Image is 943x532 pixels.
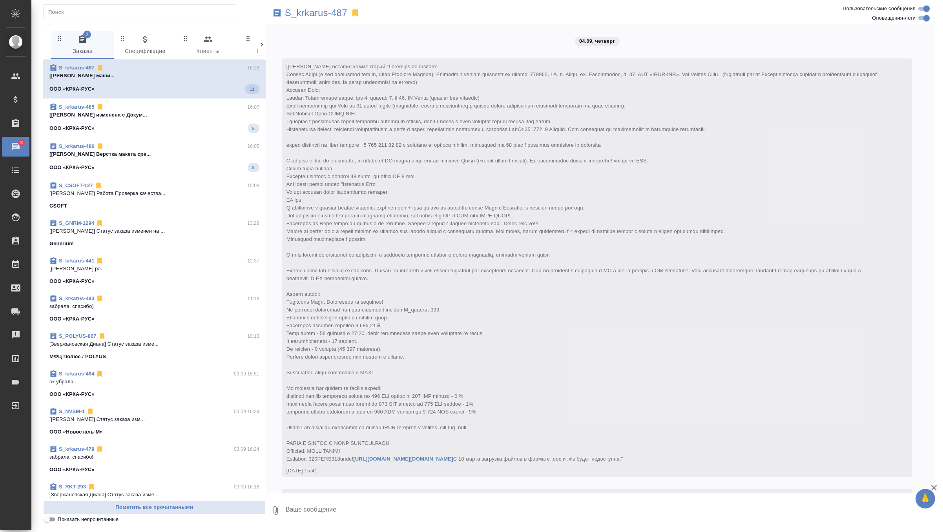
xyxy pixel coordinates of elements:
[181,35,235,56] span: Клиенты
[58,516,119,523] span: Показать непрочитанные
[247,182,259,189] p: 15:08
[59,333,97,339] a: S_POLYUS-867
[98,332,106,340] svg: Отписаться
[43,138,266,177] div: S_krkarus-48616:05[[PERSON_NAME] Верстка макета сре...ООО «КРКА-РУС»8
[248,124,259,132] span: 5
[96,103,104,111] svg: Отписаться
[234,445,259,453] p: 03.09 16:24
[49,202,67,210] p: CSOFT
[244,35,252,42] svg: Зажми и перетащи, чтобы поменять порядок вкладок
[49,466,95,474] p: ООО «КРКА-РУС»
[56,35,109,56] span: Заказы
[59,65,95,71] a: S_krkarus-487
[579,37,615,45] p: 04.09, четверг
[353,456,453,462] a: [URL][DOMAIN_NAME][DOMAIN_NAME]
[49,240,74,248] p: Generium
[43,215,266,252] div: S_GNRM-129413:29[[PERSON_NAME]] Статус заказа изменен на ...Generium
[49,265,259,273] p: [[PERSON_NAME] ра...
[49,302,259,310] p: забрала, спасибо)
[245,85,259,93] span: 11
[43,365,266,403] div: S_krkarus-48403.09 16:51ок убрала...ООО «КРКА-РУС»
[59,182,93,188] a: S_CSOFT-127
[286,64,878,462] span: [[PERSON_NAME] оставил комментарий:
[247,142,259,150] p: 16:05
[49,189,259,197] p: [[PERSON_NAME]] Работа Проверка качества...
[49,164,95,171] p: ООО «КРКА-РУС»
[234,370,259,378] p: 03.09 16:51
[59,258,94,264] a: S_krkarus-441
[43,441,266,478] div: S_krkarus-47903.09 16:24забрала, спасибо!ООО «КРКА-РУС»
[56,35,64,42] svg: Зажми и перетащи, чтобы поменять порядок вкладок
[49,491,259,499] p: [Звержановская Диана] Статус заказа изме...
[247,219,259,227] p: 13:29
[286,467,885,475] div: [DATE] 15:41
[59,484,86,490] a: S_RKT-293
[43,177,266,215] div: S_CSOFT-12715:08[[PERSON_NAME]] Работа Проверка качества...CSOFT
[43,403,266,441] div: S_NVSM-103.09 16:39[[PERSON_NAME]] Статус заказа изм...ООО «Новосталь-М»
[47,503,261,512] span: Пометить все прочитанными
[49,85,95,93] p: ООО «КРКА-РУС»
[59,446,94,452] a: S_krkarus-479
[96,257,104,265] svg: Отписаться
[49,315,95,323] p: ООО «КРКА-РУС»
[234,483,259,491] p: 03.09 16:18
[59,408,85,414] a: S_NVSM-1
[96,370,104,378] svg: Отписаться
[247,332,259,340] p: 10:13
[43,59,266,98] div: S_krkarus-48716:28[[PERSON_NAME] маши...ООО «КРКА-РУС»11
[43,328,266,365] div: S_POLYUS-86710:13[Звержановская Диана] Статус заказа изме...МФЦ Полюс / POLYUS
[49,340,259,348] p: [Звержановская Диана] Статус заказа изме...
[119,35,172,56] span: Спецификации
[247,64,259,72] p: 16:28
[59,371,94,377] a: S_krkarus-484
[43,98,266,138] div: S_krkarus-48516:07[[PERSON_NAME] изменена с Докум...ООО «КРКА-РУС»5
[247,257,259,265] p: 12:37
[49,150,259,158] p: [[PERSON_NAME] Верстка макета сре...
[248,164,259,171] span: 8
[43,252,266,290] div: S_krkarus-44112:37[[PERSON_NAME] ра...ООО «КРКА-РУС»
[49,277,95,285] p: ООО «КРКА-РУС»
[49,124,95,132] p: ООО «КРКА-РУС»
[49,111,259,119] p: [[PERSON_NAME] изменена с Докум...
[49,428,103,436] p: ООО «Новосталь-М»
[919,490,932,507] span: 🙏
[59,295,94,301] a: S_krkarus-483
[49,453,259,461] p: забрала, спасибо!
[83,31,91,38] span: 2
[916,489,935,508] button: 🙏
[49,227,259,235] p: [[PERSON_NAME]] Статус заказа изменен на ...
[49,390,95,398] p: ООО «КРКА-РУС»
[59,143,95,149] a: S_krkarus-486
[43,478,266,516] div: S_RKT-29303.09 16:18[Звержановская Диана] Статус заказа изме...[PERSON_NAME]
[88,483,95,491] svg: Отписаться
[49,378,259,386] p: ок убрала...
[59,220,94,226] a: S_GNRM-1294
[285,9,347,17] a: S_krkarus-487
[247,103,259,111] p: 16:07
[96,219,104,227] svg: Отписаться
[86,408,94,415] svg: Отписаться
[96,142,104,150] svg: Отписаться
[15,139,27,147] span: 3
[43,501,266,514] button: Пометить все прочитанными
[872,14,916,22] span: Оповещения-логи
[49,353,106,361] p: МФЦ Полюс / POLYUS
[96,295,104,302] svg: Отписаться
[49,415,259,423] p: [[PERSON_NAME]] Статус заказа изм...
[43,290,266,328] div: S_krkarus-48311:18забрала, спасибо)ООО «КРКА-РУС»
[96,445,104,453] svg: Отписаться
[234,408,259,415] p: 03.09 16:39
[2,137,29,157] a: 3
[95,182,102,189] svg: Отписаться
[49,72,259,80] p: [[PERSON_NAME] маши...
[59,104,95,110] a: S_krkarus-485
[48,7,236,18] input: Поиск
[247,295,259,302] p: 11:18
[182,35,189,42] svg: Зажми и перетащи, чтобы поменять порядок вкладок
[244,35,297,56] span: Входящие
[96,64,104,72] svg: Отписаться
[843,5,916,13] span: Пользовательские сообщения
